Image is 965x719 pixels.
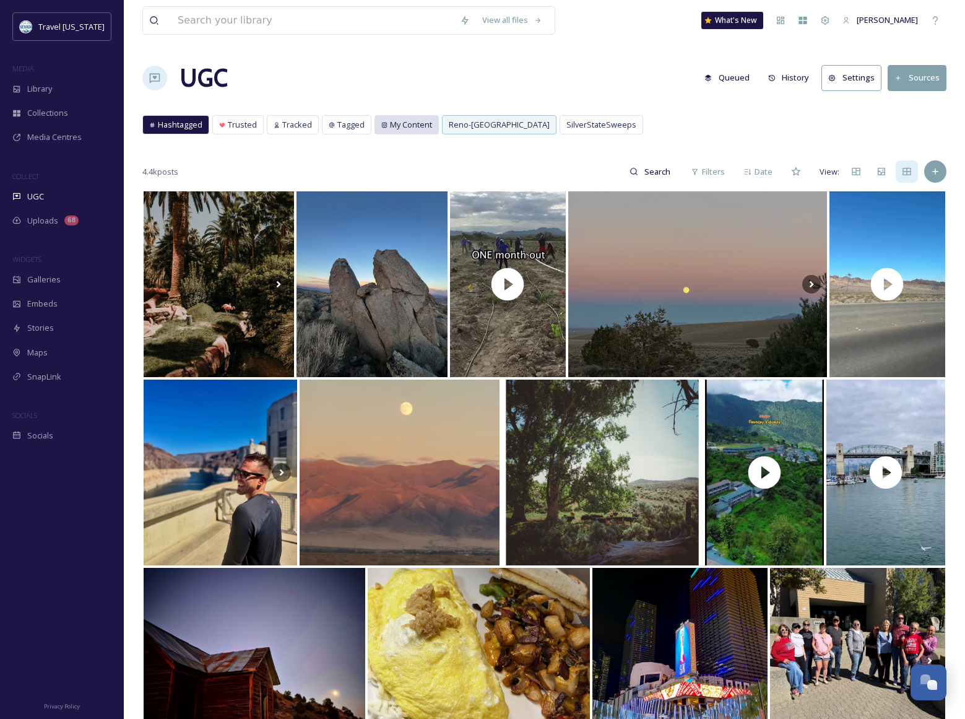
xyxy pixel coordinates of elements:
span: Tagged [337,119,365,131]
a: View all files [476,8,548,32]
a: What's New [701,12,763,29]
span: Maps [27,347,48,359]
span: UGC [27,191,44,203]
span: 4.4k posts [142,166,178,178]
span: MEDIA [12,64,34,73]
span: COLLECT [12,172,39,181]
span: WIDGETS [12,255,41,264]
img: thumbnail [705,380,824,565]
button: Queued [698,66,756,90]
span: Uploads [27,215,58,227]
span: [PERSON_NAME] [857,14,918,25]
span: Socials [27,430,53,442]
a: UGC [180,59,228,97]
a: Settings [821,65,888,90]
span: Privacy Policy [44,702,80,710]
span: Stories [27,322,54,334]
img: lived my life like it was one big vegas [144,191,294,377]
span: Date [755,166,772,178]
a: History [762,66,822,90]
img: download.jpeg [20,20,32,33]
button: Settings [821,65,881,90]
button: Sources [888,65,946,90]
a: Privacy Policy [44,698,80,713]
span: Hashtagged [158,119,202,131]
img: Hooverova přehrada 🌊 z Transformerů 🤖 ležící na hranicích států Arizona a Nevada 🇺🇸 #transformers... [144,380,297,565]
span: Trusted [228,119,257,131]
span: SOCIALS [12,411,37,420]
img: On the road again!#nevada#HicksonPetroglyphstaterecreation area#toyaibemountains#loneliestroadina... [568,191,827,377]
span: Library [27,83,52,95]
div: 68 [64,216,79,225]
span: Travel [US_STATE] [38,21,105,32]
img: thumbnail [826,380,945,565]
input: Search your library [171,7,454,34]
span: SnapLink [27,371,61,383]
span: My Content [390,119,432,131]
span: Embeds [27,298,58,310]
span: SilverStateSweeps [566,119,636,131]
img: #nevadaoriginal #nevadaphotographer #battleborn #travelnevada #nevada #homemeansnevada #explorene... [502,380,702,565]
img: thumbnail [450,191,566,377]
span: Galleries [27,274,61,285]
span: View: [820,166,839,178]
img: #nevadaskies #nevada #silverstate #washoecounty [300,380,500,565]
img: thumbnail [829,191,945,377]
a: [PERSON_NAME] [836,8,924,32]
span: Media Centres [27,131,82,143]
a: Queued [698,66,762,90]
span: Collections [27,107,68,119]
button: History [762,66,816,90]
span: Filters [702,166,725,178]
span: Reno-[GEOGRAPHIC_DATA] [449,119,550,131]
span: Tracked [282,119,312,131]
input: Search [638,159,678,184]
button: Open Chat [911,665,946,700]
img: What would you name it? #rock #mountain #peak #trail #hiker #sidebyside #travelnevada #explorenev... [296,191,447,377]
